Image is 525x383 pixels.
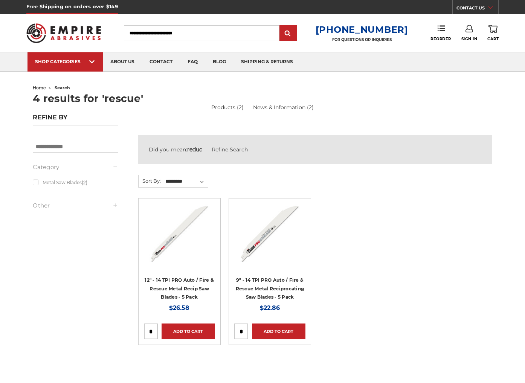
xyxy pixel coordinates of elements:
[430,37,451,41] span: Reorder
[234,52,301,72] a: shipping & returns
[169,304,189,311] span: $26.58
[145,277,214,300] a: 12" - 14 TPI PRO Auto / Fire & Rescue Metal Recip Saw Blades - 5 Pack
[212,146,248,153] a: Refine Search
[205,52,234,72] a: blog
[487,37,499,41] span: Cart
[253,104,314,111] a: News & Information (2)
[149,146,482,154] div: Did you mean:
[187,146,202,153] strong: reduc
[252,323,305,339] a: Add to Cart
[26,18,101,48] img: Empire Abrasives
[236,277,304,300] a: 9" - 14 TPI PRO Auto / Fire & Rescue Metal Reciprocating Saw Blades - 5 Pack
[33,93,492,104] h1: 4 results for 'rescue'
[260,304,280,311] span: $22.86
[139,175,161,186] label: Sort By:
[316,24,408,35] a: [PHONE_NUMBER]
[103,52,142,72] a: about us
[149,204,209,264] img: Morse PRO 12 inch 14 TPI auto, fire and rescue reciprocating saw blade, bi-metal construction for...
[180,52,205,72] a: faq
[461,37,478,41] span: Sign In
[33,85,46,90] a: home
[281,26,296,41] input: Submit
[487,25,499,41] a: Cart
[456,4,498,14] a: CONTACT US
[142,52,180,72] a: contact
[234,204,305,275] a: 9 inch MK Morse PRO auto, fire and rescue reciprocating saw blade with 14 TPI, ideal for cutting ...
[33,163,118,172] h5: Category
[211,104,244,111] a: Products (2)
[35,59,95,64] div: SHOP CATEGORIES
[164,176,208,187] select: Sort By:
[55,85,70,90] span: search
[162,323,215,339] a: Add to Cart
[144,204,215,275] a: Morse PRO 12 inch 14 TPI auto, fire and rescue reciprocating saw blade, bi-metal construction for...
[240,204,300,264] img: 9 inch MK Morse PRO auto, fire and rescue reciprocating saw blade with 14 TPI, ideal for cutting ...
[33,114,118,125] h5: Refine by
[430,25,451,41] a: Reorder
[316,37,408,42] p: FOR QUESTIONS OR INQUIRIES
